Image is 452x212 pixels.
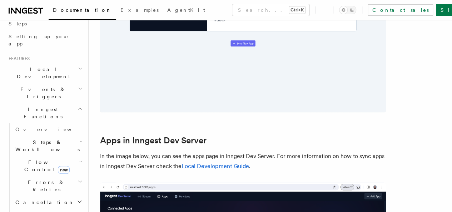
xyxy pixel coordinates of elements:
[13,123,84,136] a: Overview
[13,176,84,196] button: Errors & Retries
[49,2,116,20] a: Documentation
[53,7,112,13] span: Documentation
[9,34,70,46] span: Setting up your app
[13,179,78,193] span: Errors & Retries
[13,199,74,206] span: Cancellation
[6,83,84,103] button: Events & Triggers
[100,135,207,146] a: Apps in Inngest Dev Server
[6,103,84,123] button: Inngest Functions
[58,166,70,174] span: new
[116,2,163,19] a: Examples
[6,56,30,61] span: Features
[100,151,386,171] p: In the image below, you can see the apps page in Inngest Dev Server. For more information on how ...
[6,30,84,50] a: Setting up your app
[6,66,78,80] span: Local Development
[6,63,84,83] button: Local Development
[15,127,89,132] span: Overview
[163,2,209,19] a: AgentKit
[120,7,159,13] span: Examples
[6,10,84,30] a: Leveraging Steps
[339,6,356,14] button: Toggle dark mode
[289,6,305,14] kbd: Ctrl+K
[13,156,84,176] button: Flow Controlnew
[13,139,80,153] span: Steps & Workflows
[6,86,78,100] span: Events & Triggers
[13,196,84,209] button: Cancellation
[6,106,77,120] span: Inngest Functions
[167,7,205,13] span: AgentKit
[368,4,433,16] a: Contact sales
[13,159,79,173] span: Flow Control
[232,4,309,16] button: Search...Ctrl+K
[13,136,84,156] button: Steps & Workflows
[182,163,249,169] a: Local Development Guide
